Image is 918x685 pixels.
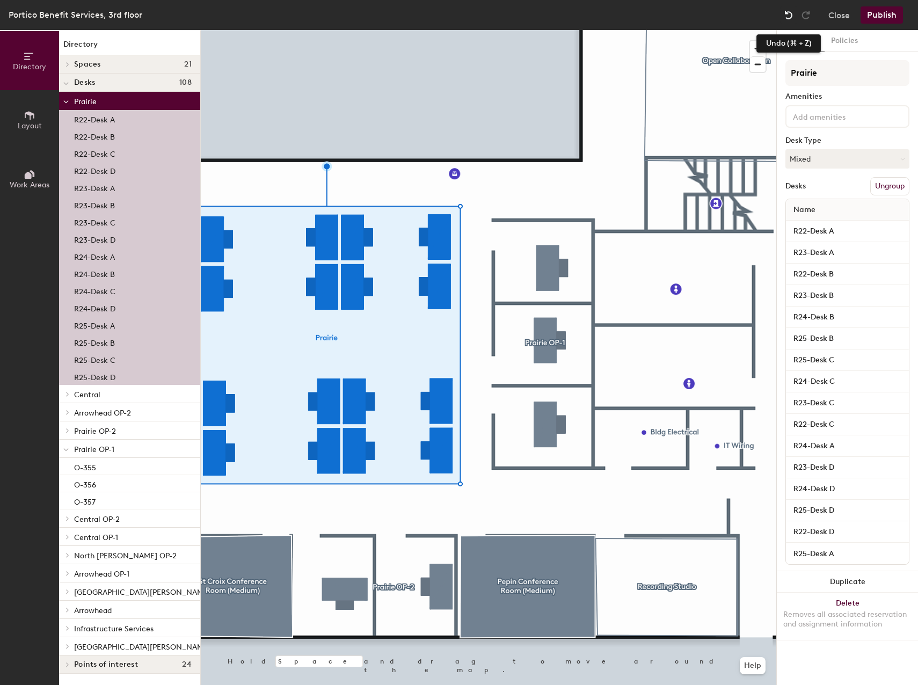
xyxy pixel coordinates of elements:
div: Desks [785,182,806,191]
p: R24-Desk B [74,267,115,279]
span: Prairie [74,97,97,106]
p: R23-Desk B [74,198,115,210]
span: Name [788,200,821,220]
span: Central OP-2 [74,515,120,524]
span: Arrowhead [74,606,112,615]
input: Unnamed desk [788,439,907,454]
img: Redo [800,10,811,20]
span: Spaces [74,60,101,69]
div: Desk Type [785,136,909,145]
input: Unnamed desk [788,396,907,411]
input: Unnamed desk [788,331,907,346]
span: Arrowhead OP-1 [74,570,129,579]
p: R22-Desk C [74,147,115,159]
p: R25-Desk D [74,370,115,382]
span: Work Areas [10,180,49,190]
input: Unnamed desk [788,417,907,432]
button: DeleteRemoves all associated reservation and assignment information [777,593,918,640]
span: Central [74,390,100,399]
div: Portico Benefit Services, 3rd floor [9,8,142,21]
p: R25-Desk B [74,336,115,348]
input: Unnamed desk [788,310,907,325]
input: Unnamed desk [788,482,907,497]
p: O-357 [74,494,96,507]
input: Add amenities [791,110,887,122]
input: Unnamed desk [788,374,907,389]
input: Unnamed desk [788,353,907,368]
button: Policies [825,30,864,52]
span: Desks [74,78,95,87]
span: Infrastructure Services [74,624,154,633]
span: Arrowhead OP-2 [74,409,131,418]
input: Unnamed desk [788,267,907,282]
p: R22-Desk D [74,164,115,176]
p: R25-Desk C [74,353,115,365]
p: O-356 [74,477,96,490]
button: Duplicate [777,571,918,593]
button: Ungroup [870,177,909,195]
button: Close [828,6,850,24]
input: Unnamed desk [788,224,907,239]
input: Unnamed desk [788,460,907,475]
span: Layout [18,121,42,130]
p: R24-Desk D [74,301,115,314]
div: Removes all associated reservation and assignment information [783,610,912,629]
input: Unnamed desk [788,524,907,540]
p: R23-Desk A [74,181,115,193]
button: Details [786,30,825,52]
span: 24 [182,660,192,669]
p: R25-Desk A [74,318,115,331]
p: R22-Desk B [74,129,115,142]
div: Amenities [785,92,909,101]
span: Points of interest [74,660,138,669]
span: Prairie OP-2 [74,427,116,436]
p: R24-Desk A [74,250,115,262]
input: Unnamed desk [788,245,907,260]
span: Central OP-1 [74,533,118,542]
button: Help [740,657,766,674]
input: Unnamed desk [788,288,907,303]
input: Unnamed desk [788,503,907,518]
h1: Directory [59,39,200,55]
p: R23-Desk C [74,215,115,228]
span: 108 [179,78,192,87]
img: Undo [783,10,794,20]
span: North [PERSON_NAME] OP-2 [74,551,177,560]
button: Mixed [785,149,909,169]
p: R23-Desk D [74,232,115,245]
span: Prairie OP-1 [74,445,114,454]
span: [GEOGRAPHIC_DATA][PERSON_NAME] [74,643,210,652]
span: [GEOGRAPHIC_DATA][PERSON_NAME] OP-1 [74,588,228,597]
button: Publish [861,6,903,24]
input: Unnamed desk [788,546,907,561]
span: 21 [184,60,192,69]
p: R22-Desk A [74,112,115,125]
span: Directory [13,62,46,71]
p: R24-Desk C [74,284,115,296]
p: O-355 [74,460,96,472]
